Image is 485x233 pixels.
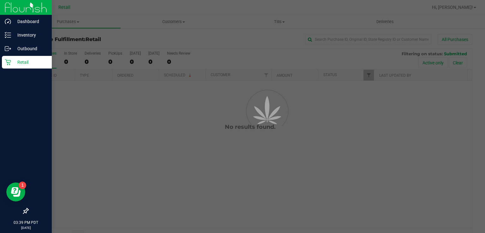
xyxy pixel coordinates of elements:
[6,182,25,201] iframe: Resource center
[11,58,49,66] p: Retail
[11,45,49,52] p: Outbound
[19,182,26,189] iframe: Resource center unread badge
[3,225,49,230] p: [DATE]
[5,45,11,52] inline-svg: Outbound
[5,32,11,38] inline-svg: Inventory
[5,59,11,65] inline-svg: Retail
[5,18,11,25] inline-svg: Dashboard
[11,18,49,25] p: Dashboard
[3,220,49,225] p: 03:39 PM PDT
[11,31,49,39] p: Inventory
